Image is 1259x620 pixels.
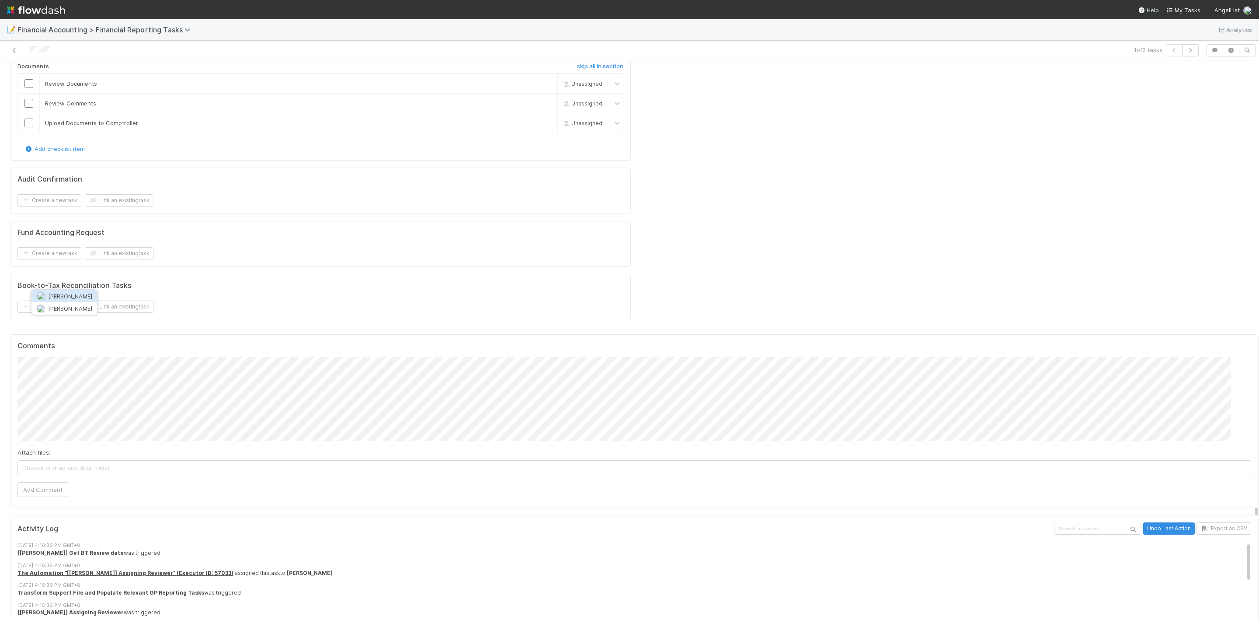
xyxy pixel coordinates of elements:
[17,63,49,70] h6: Documents
[31,302,97,315] button: [PERSON_NAME]
[1166,7,1200,14] span: My Tasks
[45,80,97,87] span: Review Documents
[17,194,81,207] button: Create a newtask
[48,305,92,312] span: [PERSON_NAME]
[1143,522,1195,535] button: Undo Last Action
[37,304,45,313] img: avatar_eb751263-687b-4103-b8bd-7a95983f73d1.png
[1054,523,1141,535] input: Search activities...
[85,301,153,313] button: Link an existingtask
[17,525,1052,533] h5: Activity Log
[561,81,602,87] span: Unassigned
[17,342,1251,350] h5: Comments
[18,461,1251,475] span: Choose or drag and drop file(s)
[1217,25,1252,35] a: Analytics
[1196,522,1251,535] button: Export as CSV
[561,120,602,126] span: Unassigned
[17,448,50,457] label: Attach files:
[17,281,132,290] h5: Book-to-Tax Reconciliation Tasks
[85,194,153,207] button: Link an existingtask
[1243,6,1252,15] img: avatar_d7f67417-030a-43ce-a3ce-a315a3ccfd08.png
[17,175,82,184] h5: Audit Confirmation
[17,550,124,556] strong: [[PERSON_NAME]] Get BT Review date
[17,25,195,34] span: Financial Accounting > Financial Reporting Tasks
[1166,6,1200,14] a: My Tasks
[577,63,623,74] a: skip all in section
[17,570,233,576] a: The Automation "[[PERSON_NAME]] Assigning Reviewer" (Executor ID: 57033)
[7,26,16,33] span: 📝
[17,589,204,596] strong: Transform Support File and Populate Relevant GP Reporting Tasks
[17,482,68,497] button: Add Comment
[48,293,92,300] span: [PERSON_NAME]
[45,119,138,126] span: Upload Documents to Comptroller
[31,290,97,302] button: [PERSON_NAME]
[45,100,96,107] span: Review Comments
[17,609,124,616] strong: [[PERSON_NAME]] Assigning Reviewer
[17,247,81,259] button: Create a newtask
[85,247,153,259] button: Link an existingtask
[24,145,85,152] a: Add checklist item
[287,570,333,576] strong: [PERSON_NAME]
[7,3,65,18] img: logo-inverted-e16ddd16eac7371096b0.svg
[1138,6,1159,14] div: Help
[17,301,81,313] button: Create a newtask
[1214,7,1240,14] span: AngelList
[577,63,623,70] h6: skip all in section
[1134,46,1162,54] span: 1 of 2 tasks
[17,228,104,237] h5: Fund Accounting Request
[561,100,602,107] span: Unassigned
[37,292,45,301] img: avatar_c0d2ec3f-77e2-40ea-8107-ee7bdb5edede.png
